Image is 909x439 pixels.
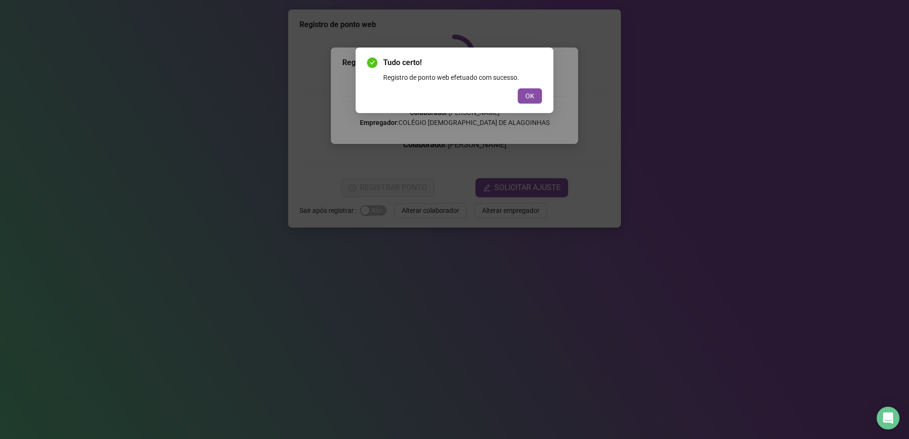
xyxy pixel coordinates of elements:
[525,91,534,101] span: OK
[877,407,899,429] div: Open Intercom Messenger
[367,57,377,68] span: check-circle
[383,57,542,68] span: Tudo certo!
[383,72,542,83] div: Registro de ponto web efetuado com sucesso.
[518,88,542,104] button: OK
